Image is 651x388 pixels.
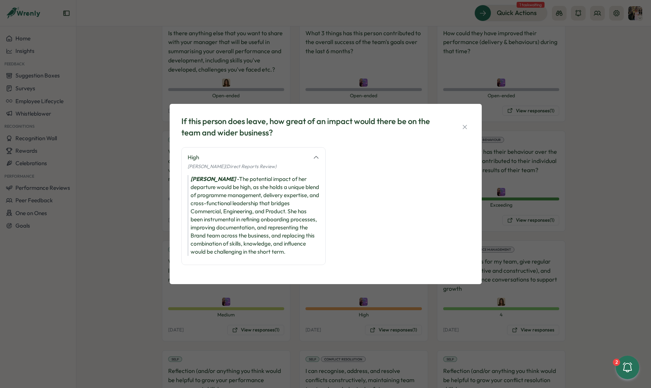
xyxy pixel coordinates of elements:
[613,359,620,366] div: 2
[181,116,442,138] div: If this person does leave, how great of an impact would there be on the team and wider business?
[188,163,276,169] span: [PERSON_NAME] (Direct Reports Review)
[188,175,319,256] div: - The potential impact of her departure would be high, as she holds a unique blend of programme m...
[188,153,308,162] div: High
[191,175,236,182] i: [PERSON_NAME]
[616,356,639,379] button: 2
